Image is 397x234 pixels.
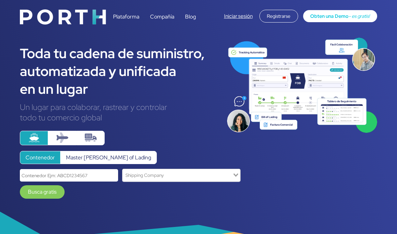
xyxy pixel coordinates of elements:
a: Busca gratis [20,185,65,199]
div: Toda tu cadena de suministro, [20,44,216,62]
label: Contenedor [20,151,61,164]
div: Search for option [122,169,241,181]
label: Master [PERSON_NAME] of Lading [60,151,157,164]
a: Obten una Demo- es gratis! [303,10,377,22]
div: en un lugar [20,80,216,98]
a: Blog [185,13,196,20]
div: Un lugar para colaborar, rastrear y controlar [20,102,216,112]
div: Registrarse [259,10,298,23]
img: truck-container.svg [85,132,97,144]
div: todo tu comercio global [20,112,216,123]
div: automatizada y unificada [20,62,216,80]
img: plane.svg [57,132,68,144]
img: ship.svg [28,132,40,144]
a: Plataforma [113,13,139,20]
a: Registrarse [259,12,298,19]
input: Search for option [123,170,232,180]
input: Contenedor Ejm: ABCD1234567 [20,169,118,182]
span: - es gratis! [349,13,370,19]
a: Iniciar sesión [224,13,253,19]
span: Obten una Demo [310,13,349,19]
a: Compañía [150,13,174,20]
